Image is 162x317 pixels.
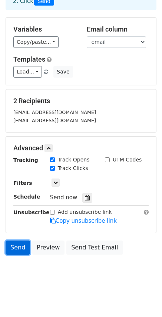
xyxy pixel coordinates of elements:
small: [EMAIL_ADDRESS][DOMAIN_NAME] [13,118,96,123]
label: UTM Codes [113,156,142,164]
label: Add unsubscribe link [58,208,112,216]
strong: Tracking [13,157,38,163]
h5: Advanced [13,144,149,152]
h5: 2 Recipients [13,97,149,105]
strong: Filters [13,180,32,186]
h5: Variables [13,25,76,33]
strong: Schedule [13,194,40,200]
a: Templates [13,55,45,63]
a: Copy unsubscribe link [50,218,117,224]
label: Track Clicks [58,164,88,172]
a: Copy/paste... [13,36,59,48]
a: Preview [32,241,65,255]
a: Send Test Email [66,241,123,255]
small: [EMAIL_ADDRESS][DOMAIN_NAME] [13,110,96,115]
a: Load... [13,66,42,78]
label: Track Opens [58,156,90,164]
a: Send [6,241,30,255]
iframe: Chat Widget [125,281,162,317]
strong: Unsubscribe [13,209,50,215]
span: Send now [50,194,77,201]
h5: Email column [87,25,149,33]
button: Save [53,66,73,78]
